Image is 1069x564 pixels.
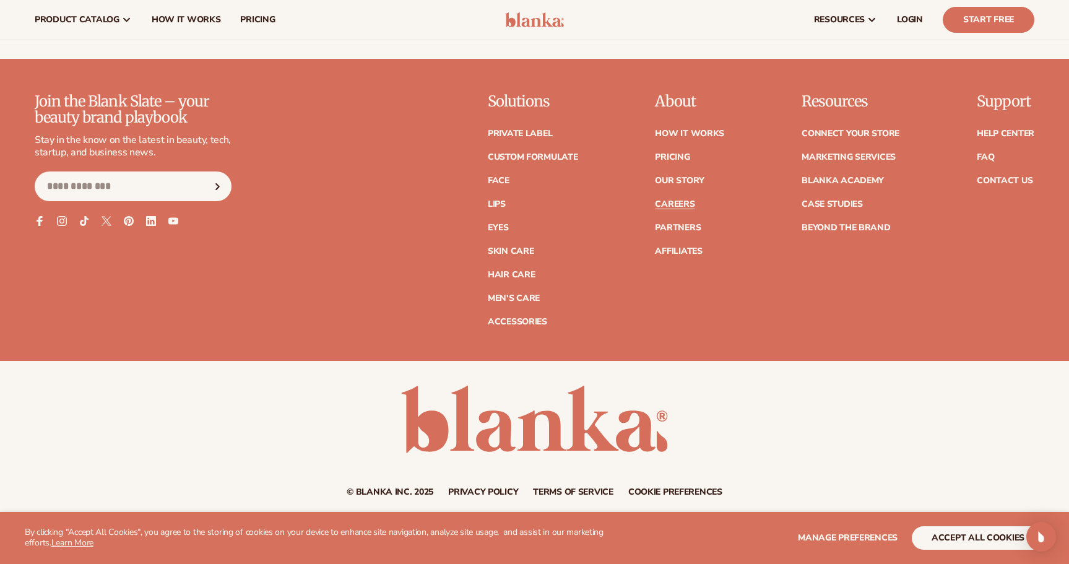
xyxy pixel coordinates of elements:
[204,171,231,201] button: Subscribe
[25,527,634,549] p: By clicking "Accept All Cookies", you agree to the storing of cookies on your device to enhance s...
[1026,522,1056,552] div: Open Intercom Messenger
[488,176,509,185] a: Face
[943,7,1034,33] a: Start Free
[802,93,899,110] p: Resources
[240,15,275,25] span: pricing
[488,247,534,256] a: Skin Care
[488,153,578,162] a: Custom formulate
[897,15,923,25] span: LOGIN
[35,93,232,126] p: Join the Blank Slate – your beauty brand playbook
[488,200,506,209] a: Lips
[802,176,884,185] a: Blanka Academy
[488,294,540,303] a: Men's Care
[533,488,613,497] a: Terms of service
[814,15,865,25] span: resources
[152,15,221,25] span: How It Works
[802,223,891,232] a: Beyond the brand
[977,129,1034,138] a: Help Center
[912,526,1044,550] button: accept all cookies
[488,318,547,326] a: Accessories
[977,176,1032,185] a: Contact Us
[655,129,724,138] a: How It Works
[655,176,704,185] a: Our Story
[488,223,509,232] a: Eyes
[798,532,898,544] span: Manage preferences
[802,129,899,138] a: Connect your store
[628,488,722,497] a: Cookie preferences
[655,247,702,256] a: Affiliates
[655,153,690,162] a: Pricing
[655,93,724,110] p: About
[347,486,433,498] small: © Blanka Inc. 2025
[51,537,93,549] a: Learn More
[505,12,564,27] img: logo
[802,200,863,209] a: Case Studies
[488,93,578,110] p: Solutions
[977,153,994,162] a: FAQ
[448,488,518,497] a: Privacy policy
[802,153,896,162] a: Marketing services
[488,271,535,279] a: Hair Care
[655,223,701,232] a: Partners
[488,129,552,138] a: Private label
[35,15,119,25] span: product catalog
[977,93,1034,110] p: Support
[655,200,695,209] a: Careers
[798,526,898,550] button: Manage preferences
[35,134,232,160] p: Stay in the know on the latest in beauty, tech, startup, and business news.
